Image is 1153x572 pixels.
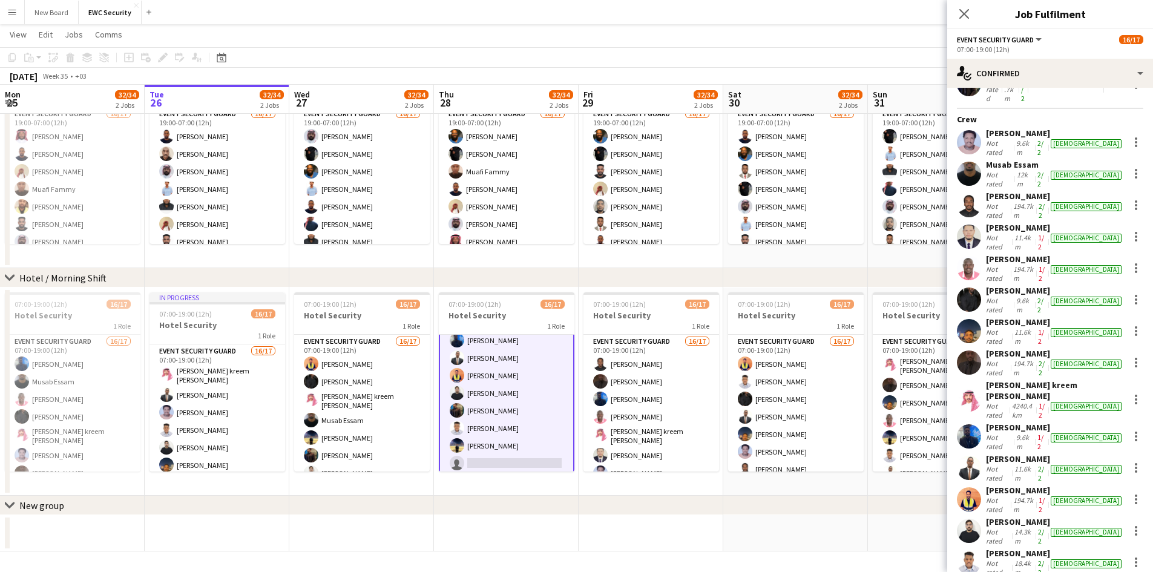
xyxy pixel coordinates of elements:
span: 32/34 [404,90,429,99]
div: [PERSON_NAME] [986,516,1124,527]
div: [DEMOGRAPHIC_DATA] [1051,202,1122,211]
div: [DEMOGRAPHIC_DATA] [1051,234,1122,243]
span: Sat [728,89,741,100]
span: 32/34 [549,90,573,99]
span: 28 [437,96,454,110]
app-skills-label: 2/2 [1037,170,1043,188]
app-job-card: 19:00-07:00 (12h) (Tue)16/17Hotel Security1 RoleEvent Security Guard16/1719:00-07:00 (12h)[PERSON... [5,65,140,244]
div: 19:00-07:00 (12h) (Wed)16/17Hotel Security1 RoleEvent Security Guard16/1719:00-07:00 (12h)[PERSON... [149,65,285,244]
span: 1 Role [402,321,420,330]
div: New group [19,499,64,511]
app-skills-label: 2/2 [1038,464,1044,482]
span: 07:00-19:00 (12h) [304,300,356,309]
h3: Hotel Security [149,320,285,330]
app-skills-label: 1/2 [1039,496,1045,514]
div: [PERSON_NAME] [986,128,1124,139]
div: 07:00-19:00 (12h)16/17Hotel Security1 RoleEvent Security Guard16/1707:00-19:00 (12h)[PERSON_NAME]... [583,292,719,472]
div: In progress [149,292,285,302]
div: In progress07:00-19:00 (12h)16/17Hotel Security1 RoleEvent Security Guard16/1707:00-19:00 (12h)[P... [149,292,285,472]
div: [DEMOGRAPHIC_DATA] [1051,171,1122,180]
div: Hotel / Morning Shift [19,272,107,284]
span: 32/34 [260,90,284,99]
div: 2 Jobs [694,100,717,110]
app-job-card: 19:00-07:00 (12h) (Mon)16/17Hotel Security1 RoleEvent Security Guard16/1719:00-07:00 (12h)[PERSON... [873,65,1008,244]
app-job-card: 07:00-19:00 (12h)16/17Hotel Security1 Role[PERSON_NAME][PERSON_NAME] kreem [PERSON_NAME][PERSON_N... [439,292,574,472]
div: 12km [1014,170,1034,188]
span: 16/17 [396,300,420,309]
span: 27 [292,96,310,110]
div: 07:00-19:00 (12h)16/17Hotel Security1 RoleEvent Security Guard16/1707:00-19:00 (12h)[PERSON_NAME]... [873,292,1008,472]
span: 1 Role [258,331,275,340]
div: Crew has different fees then in role [1103,76,1124,103]
span: 16/17 [685,300,709,309]
div: [PERSON_NAME] [986,422,1124,433]
div: 9.6km [1014,433,1035,451]
span: View [10,29,27,40]
div: +03 [75,71,87,81]
app-job-card: 19:00-07:00 (12h) (Fri)16/17Hotel Security1 RoleEvent Security Guard16/1719:00-07:00 (12h)[PERSON... [439,65,574,244]
div: [DEMOGRAPHIC_DATA] [1051,496,1122,505]
div: 2 Jobs [550,100,573,110]
div: 194.7km [1011,202,1036,220]
div: 4240.4km [1010,401,1036,419]
app-job-card: 07:00-19:00 (12h)16/17Hotel Security1 RoleEvent Security Guard16/1707:00-19:00 (12h)[PERSON_NAME]... [5,292,140,472]
div: 194.7km [1011,496,1036,514]
app-job-card: 19:00-07:00 (12h) (Sat)16/17Hotel Security1 RoleEvent Security Guard16/1719:00-07:00 (12h)[PERSON... [583,65,719,244]
app-skills-label: 2/2 [1038,527,1044,545]
a: Jobs [60,27,88,42]
span: 07:00-19:00 (12h) [593,300,646,309]
span: Week 35 [40,71,70,81]
div: 194.7km [1011,359,1036,377]
h3: Hotel Security [583,310,719,321]
app-skills-label: 2/2 [1021,76,1025,103]
div: [DEMOGRAPHIC_DATA] [1051,328,1122,337]
div: 2 Jobs [405,100,428,110]
span: 07:00-19:00 (12h) [738,300,790,309]
app-job-card: 07:00-19:00 (12h)16/17Hotel Security1 RoleEvent Security Guard16/1707:00-19:00 (12h)[PERSON_NAME]... [294,292,430,472]
span: 32/34 [694,90,718,99]
div: [PERSON_NAME] [986,548,1124,559]
div: Not rated [986,76,1002,103]
div: Not rated [986,327,1012,346]
div: [DEMOGRAPHIC_DATA] [1051,265,1122,274]
span: 1 Role [836,321,854,330]
h3: Hotel Security [294,310,430,321]
div: 11.6km [1012,464,1035,482]
h3: Job Fulfilment [947,6,1153,22]
div: Not rated [986,527,1012,545]
div: [DEMOGRAPHIC_DATA] [1051,139,1122,148]
div: 19:00-07:00 (12h) (Thu)16/17Hotel Security1 RoleEvent Security Guard16/1719:00-07:00 (12h)[PERSON... [294,65,430,244]
span: Comms [95,29,122,40]
span: Thu [439,89,454,100]
div: 2 Jobs [260,100,283,110]
span: 1 Role [547,321,565,330]
span: 31 [871,96,887,110]
div: [PERSON_NAME] [986,317,1124,327]
app-skills-label: 2/2 [1039,359,1045,377]
app-skills-label: 2/2 [1037,296,1043,314]
div: 14.3km [1012,527,1035,545]
div: [DEMOGRAPHIC_DATA] [1051,559,1122,568]
span: 07:00-19:00 (12h) [15,300,67,309]
div: 07:00-19:00 (12h) [957,45,1143,54]
div: Not rated [986,202,1011,220]
span: Wed [294,89,310,100]
span: 07:00-19:00 (12h) [448,300,501,309]
span: 16/17 [540,300,565,309]
div: [PERSON_NAME] [986,222,1124,233]
div: 9.6km [1014,139,1035,157]
div: [DEMOGRAPHIC_DATA] [1051,402,1122,411]
div: Not rated [986,296,1014,314]
div: 11.6km [1012,327,1035,346]
span: 25 [3,96,21,110]
span: Sun [873,89,887,100]
span: 32/34 [838,90,862,99]
div: 9.6km [1014,296,1035,314]
div: Musab Essam [986,159,1124,170]
div: [PERSON_NAME] [986,453,1124,464]
app-job-card: 07:00-19:00 (12h)16/17Hotel Security1 RoleEvent Security Guard16/1707:00-19:00 (12h)[PERSON_NAME]... [728,292,864,472]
